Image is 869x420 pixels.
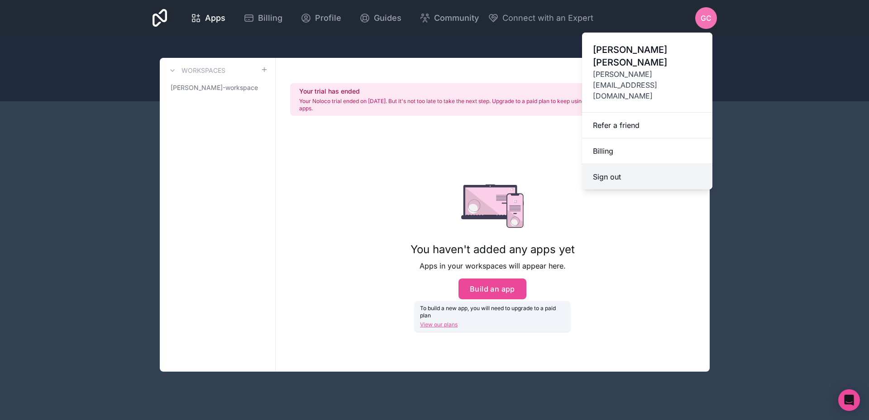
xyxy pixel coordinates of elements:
p: To build a new app, you will need to upgrade to a paid plan [420,305,565,319]
a: Apps [183,8,233,28]
a: View our plans [420,321,565,328]
a: Profile [293,8,349,28]
h2: Your trial has ended [299,87,622,96]
a: Workspaces [167,65,225,76]
span: [PERSON_NAME]-workspace [171,83,258,92]
img: empty state [461,184,524,228]
h3: Workspaces [181,66,225,75]
span: [PERSON_NAME][EMAIL_ADDRESS][DOMAIN_NAME] [593,69,702,101]
span: [PERSON_NAME] [PERSON_NAME] [593,43,702,69]
span: Profile [315,12,341,24]
button: Connect with an Expert [488,12,593,24]
button: Build an app [458,278,526,299]
span: Billing [258,12,282,24]
p: Apps in your workspaces will appear here. [411,260,575,271]
span: GC [701,13,711,24]
span: Connect with an Expert [502,12,593,24]
span: Apps [205,12,225,24]
h1: You haven't added any apps yet [411,242,575,257]
span: Community [434,12,479,24]
span: Guides [374,12,401,24]
button: Sign out [582,164,712,189]
a: Refer a friend [582,113,712,138]
a: Billing [236,8,290,28]
a: Guides [352,8,409,28]
a: [PERSON_NAME]-workspace [167,80,268,96]
a: Community [412,8,486,28]
div: Open Intercom Messenger [838,389,860,411]
p: Your Noloco trial ended on [DATE]. But it's not too late to take the next step. Upgrade to a paid... [299,98,622,112]
a: Billing [582,138,712,164]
